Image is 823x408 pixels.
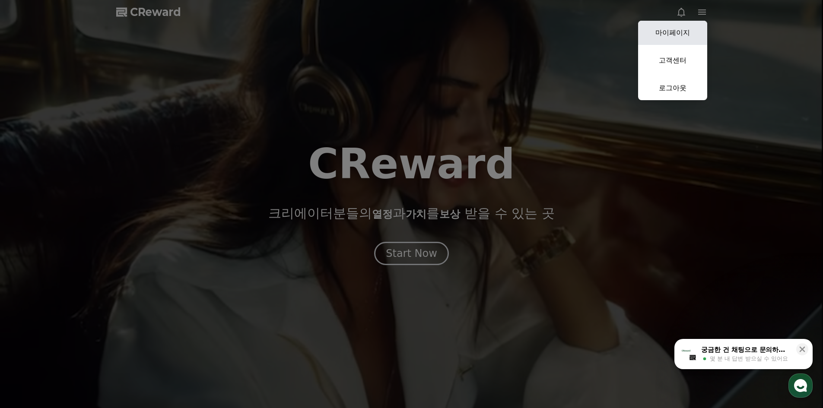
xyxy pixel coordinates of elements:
[57,274,111,295] a: 대화
[638,21,707,45] a: 마이페이지
[638,48,707,73] a: 고객센터
[133,287,144,294] span: 설정
[3,274,57,295] a: 홈
[638,76,707,100] a: 로그아웃
[111,274,166,295] a: 설정
[79,287,89,294] span: 대화
[638,21,707,100] button: 마이페이지 고객센터 로그아웃
[27,287,32,294] span: 홈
